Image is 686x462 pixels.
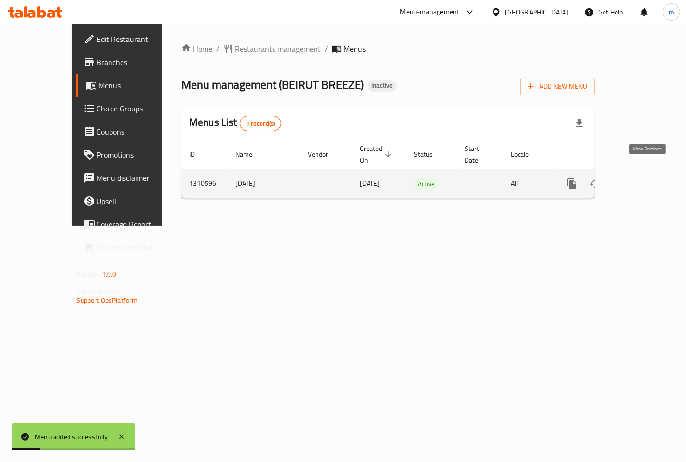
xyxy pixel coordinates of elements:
[97,195,178,207] span: Upsell
[235,43,321,54] span: Restaurants management
[97,33,178,45] span: Edit Restaurant
[189,149,207,160] span: ID
[97,126,178,137] span: Coupons
[97,242,178,253] span: Grocery Checklist
[511,149,541,160] span: Locale
[76,213,186,236] a: Coverage Report
[561,172,584,195] button: more
[368,80,397,92] div: Inactive
[360,177,380,190] span: [DATE]
[97,149,178,161] span: Promotions
[181,169,228,198] td: 1310596
[181,43,595,54] nav: breadcrumb
[181,140,661,199] table: enhanced table
[97,172,178,184] span: Menu disclaimer
[343,43,366,54] span: Menus
[76,190,186,213] a: Upsell
[669,7,674,17] span: m
[76,236,186,259] a: Grocery Checklist
[76,97,186,120] a: Choice Groups
[76,143,186,166] a: Promotions
[240,116,282,131] div: Total records count
[368,82,397,90] span: Inactive
[414,149,445,160] span: Status
[102,268,117,281] span: 1.0.0
[228,169,300,198] td: [DATE]
[97,218,178,230] span: Coverage Report
[505,7,569,17] div: [GEOGRAPHIC_DATA]
[520,78,595,95] button: Add New Menu
[528,81,587,93] span: Add New Menu
[77,294,138,307] a: Support.OpsPlatform
[465,143,492,166] span: Start Date
[400,6,460,18] div: Menu-management
[76,166,186,190] a: Menu disclaimer
[35,432,108,442] div: Menu added successfully
[99,80,178,91] span: Menus
[181,43,212,54] a: Home
[223,43,321,54] a: Restaurants management
[308,149,341,160] span: Vendor
[503,169,553,198] td: All
[76,120,186,143] a: Coupons
[77,268,100,281] span: Version:
[240,119,281,128] span: 1 record(s)
[97,103,178,114] span: Choice Groups
[235,149,265,160] span: Name
[76,51,186,74] a: Branches
[553,140,661,169] th: Actions
[76,27,186,51] a: Edit Restaurant
[181,74,364,95] span: Menu management ( BEIRUT BREEZE )
[325,43,328,54] li: /
[216,43,220,54] li: /
[360,143,395,166] span: Created On
[97,56,178,68] span: Branches
[457,169,503,198] td: -
[77,285,121,297] span: Get support on:
[189,115,281,131] h2: Menus List
[568,112,591,135] div: Export file
[414,178,439,190] span: Active
[76,74,186,97] a: Menus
